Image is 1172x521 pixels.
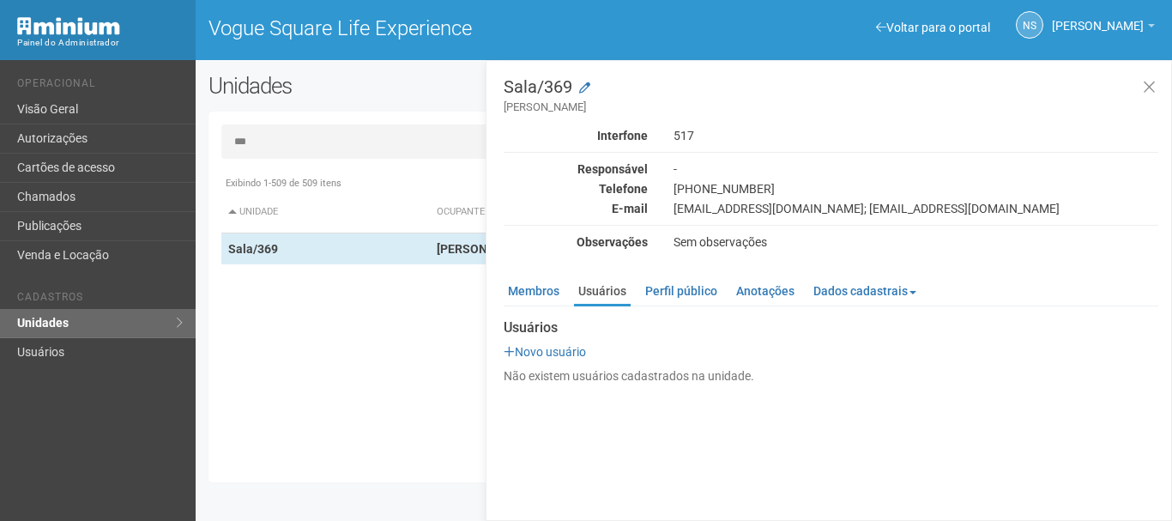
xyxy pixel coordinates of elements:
span: Nicolle Silva [1052,3,1144,33]
a: Perfil público [641,278,722,304]
div: Interfone [491,128,661,143]
div: Sem observações [661,234,1171,250]
div: Exibindo 1-509 de 509 itens [221,176,1146,191]
div: Telefone [491,181,661,197]
div: Painel do Administrador [17,35,183,51]
a: Usuários [574,278,631,306]
img: Minium [17,17,120,35]
th: Unidade: activate to sort column descending [221,191,431,233]
div: Responsável [491,161,661,177]
div: E-mail [491,201,661,216]
div: 517 [661,128,1171,143]
div: Observações [491,234,661,250]
div: [PHONE_NUMBER] [661,181,1171,197]
h1: Vogue Square Life Experience [208,17,671,39]
a: Anotações [732,278,799,304]
a: Dados cadastrais [809,278,921,304]
strong: Sala/369 [228,242,278,256]
a: Modificar a unidade [579,80,590,97]
a: [PERSON_NAME] [1052,21,1155,35]
a: NS [1016,11,1043,39]
h3: Sala/369 [504,78,1158,115]
th: Ocupante: activate to sort column ascending [430,191,813,233]
h2: Unidades [208,73,589,99]
small: [PERSON_NAME] [504,100,1158,115]
div: - [661,161,1171,177]
strong: Usuários [504,320,1158,336]
a: Novo usuário [504,345,586,359]
div: [EMAIL_ADDRESS][DOMAIN_NAME]; [EMAIL_ADDRESS][DOMAIN_NAME] [661,201,1171,216]
li: Operacional [17,77,183,95]
a: Membros [504,278,564,304]
div: Não existem usuários cadastrados na unidade. [504,368,1158,384]
a: Voltar para o portal [876,21,990,34]
strong: [PERSON_NAME] [437,242,529,256]
li: Cadastros [17,291,183,309]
